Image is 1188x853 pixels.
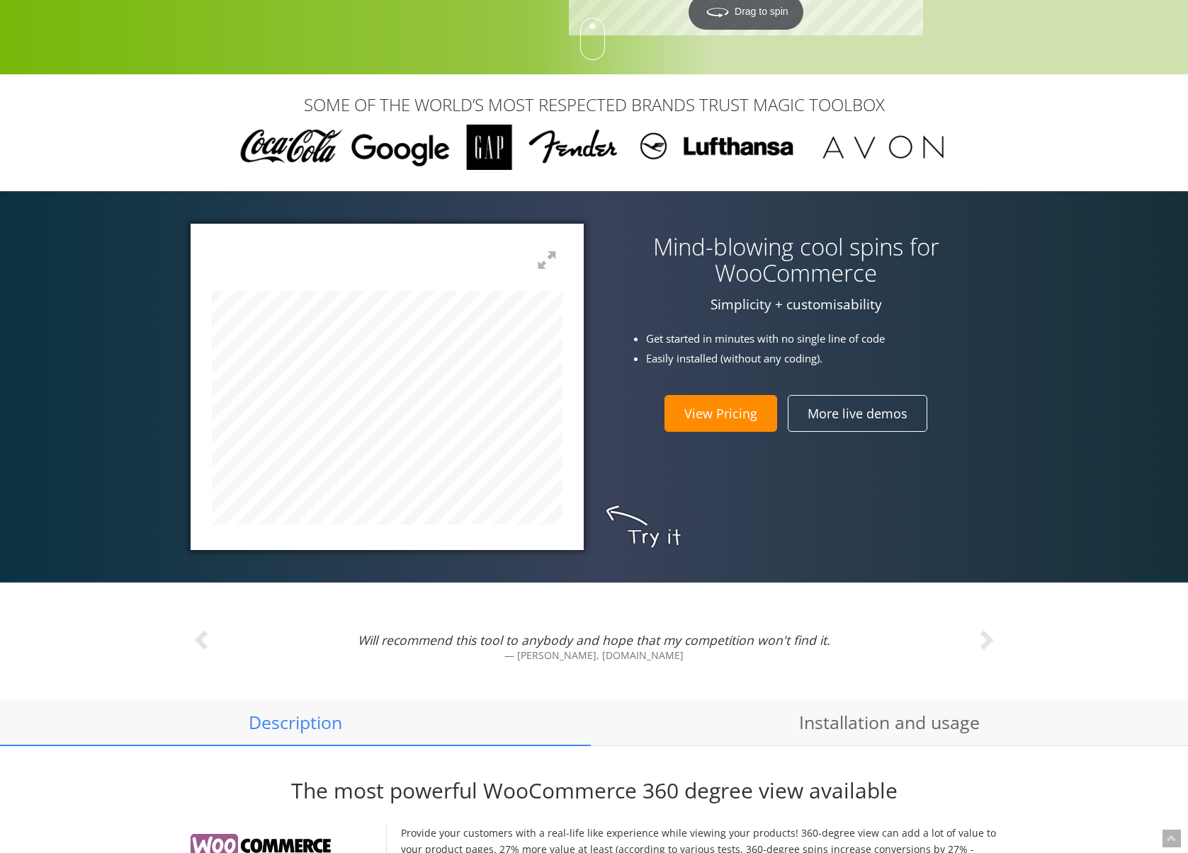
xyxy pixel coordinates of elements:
img: Magic Toolbox Customers [232,125,957,170]
small: [PERSON_NAME], [DOMAIN_NAME] [343,648,846,663]
h2: The most powerful WooCommerce 360 degree view available [180,778,1009,803]
li: Get started in minutes with no single line of code [646,331,1000,347]
h3: Mind-blowing cool spins for WooCommerce [605,234,988,286]
li: Easily installed (without any coding). [646,350,1000,367]
h3: SOME OF THE WORLD’S MOST RESPECTED BRANDS TRUST MAGIC TOOLBOX [191,96,998,114]
a: View Pricing [664,395,777,432]
a: Installation and usage [594,699,1185,746]
i: Will recommend this tool to anybody and hope that my competition won't find it. [358,631,830,648]
a: More live demos [788,395,927,432]
p: Simplicity + customisability [605,297,988,313]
